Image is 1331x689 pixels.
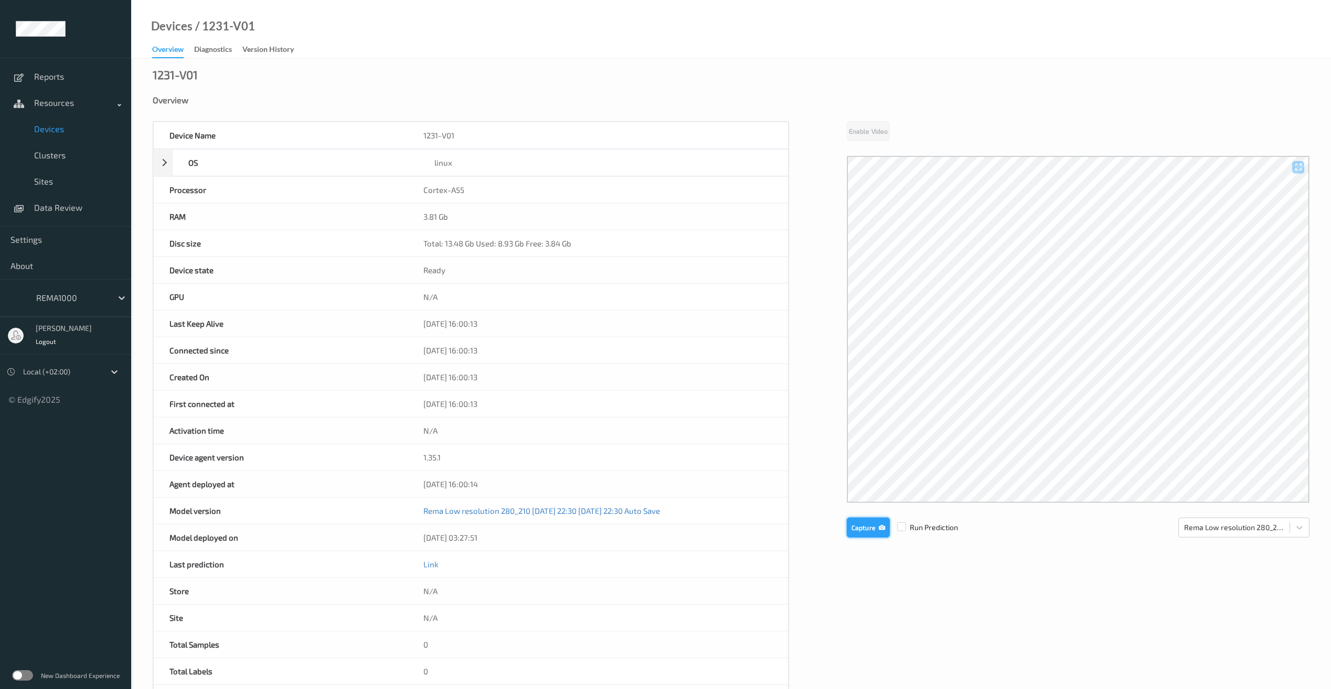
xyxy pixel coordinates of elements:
div: Device agent version [154,444,408,470]
a: Link [423,559,439,569]
div: Diagnostics [194,44,232,57]
a: Devices [151,21,193,31]
div: Store [154,578,408,604]
div: Cortex-A55 [408,177,788,203]
div: N/A [408,578,788,604]
button: Capture [847,518,890,537]
div: Model version [154,498,408,524]
div: 0 [408,631,788,658]
div: Connected since [154,337,408,363]
div: [DATE] 16:00:13 [408,310,788,337]
div: Overview [153,95,1309,105]
div: Disc size [154,230,408,256]
div: Site [154,605,408,631]
div: [DATE] 03:27:51 [408,524,788,551]
div: / 1231-V01 [193,21,255,31]
div: Agent deployed at [154,471,408,497]
div: Last Keep Alive [154,310,408,337]
div: GPU [154,284,408,310]
div: 0 [408,658,788,684]
div: Total Labels [154,658,408,684]
div: Total Samples [154,631,408,658]
div: Last prediction [154,551,408,577]
div: Overview [152,44,184,58]
div: 1231-V01 [408,122,788,148]
div: linux [419,149,788,176]
a: Overview [152,42,194,58]
div: OSlinux [153,149,789,176]
div: Ready [408,257,788,283]
div: 3.81 Gb [408,203,788,230]
a: Diagnostics [194,42,242,57]
div: [DATE] 16:00:13 [408,364,788,390]
button: Enable Video [847,121,890,141]
div: 1231-V01 [153,69,198,80]
div: [DATE] 16:00:13 [408,337,788,363]
div: Device state [154,257,408,283]
a: Rema Low resolution 280_210 [DATE] 22:30 [DATE] 22:30 Auto Save [423,506,660,515]
div: Total: 13.48 Gb Used: 8.93 Gb Free: 3.84 Gb [408,230,788,256]
div: Processor [154,177,408,203]
div: First connected at [154,391,408,417]
span: Run Prediction [890,522,958,533]
div: N/A [408,605,788,631]
div: Activation time [154,417,408,444]
div: N/A [408,284,788,310]
div: [DATE] 16:00:13 [408,391,788,417]
a: Version History [242,42,304,57]
div: Model deployed on [154,524,408,551]
div: Created On [154,364,408,390]
div: Version History [242,44,294,57]
div: OS [173,149,419,176]
div: RAM [154,203,408,230]
div: N/A [408,417,788,444]
div: Device Name [154,122,408,148]
div: 1.35.1 [408,444,788,470]
div: [DATE] 16:00:14 [408,471,788,497]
